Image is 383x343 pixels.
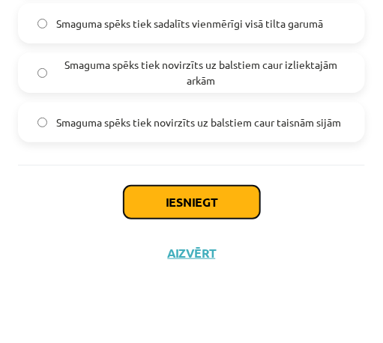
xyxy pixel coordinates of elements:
[163,246,220,261] button: Aizvērt
[56,115,341,130] span: Smaguma spēks tiek novirzīts uz balstiem caur taisnām sijām
[56,57,346,88] span: Smaguma spēks tiek novirzīts uz balstiem caur izliektajām arkām
[37,19,47,28] input: Smaguma spēks tiek sadalīts vienmērīgi visā tilta garumā
[37,68,47,78] input: Smaguma spēks tiek novirzīts uz balstiem caur izliektajām arkām
[56,16,323,31] span: Smaguma spēks tiek sadalīts vienmērīgi visā tilta garumā
[124,186,260,219] button: Iesniegt
[37,118,47,127] input: Smaguma spēks tiek novirzīts uz balstiem caur taisnām sijām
